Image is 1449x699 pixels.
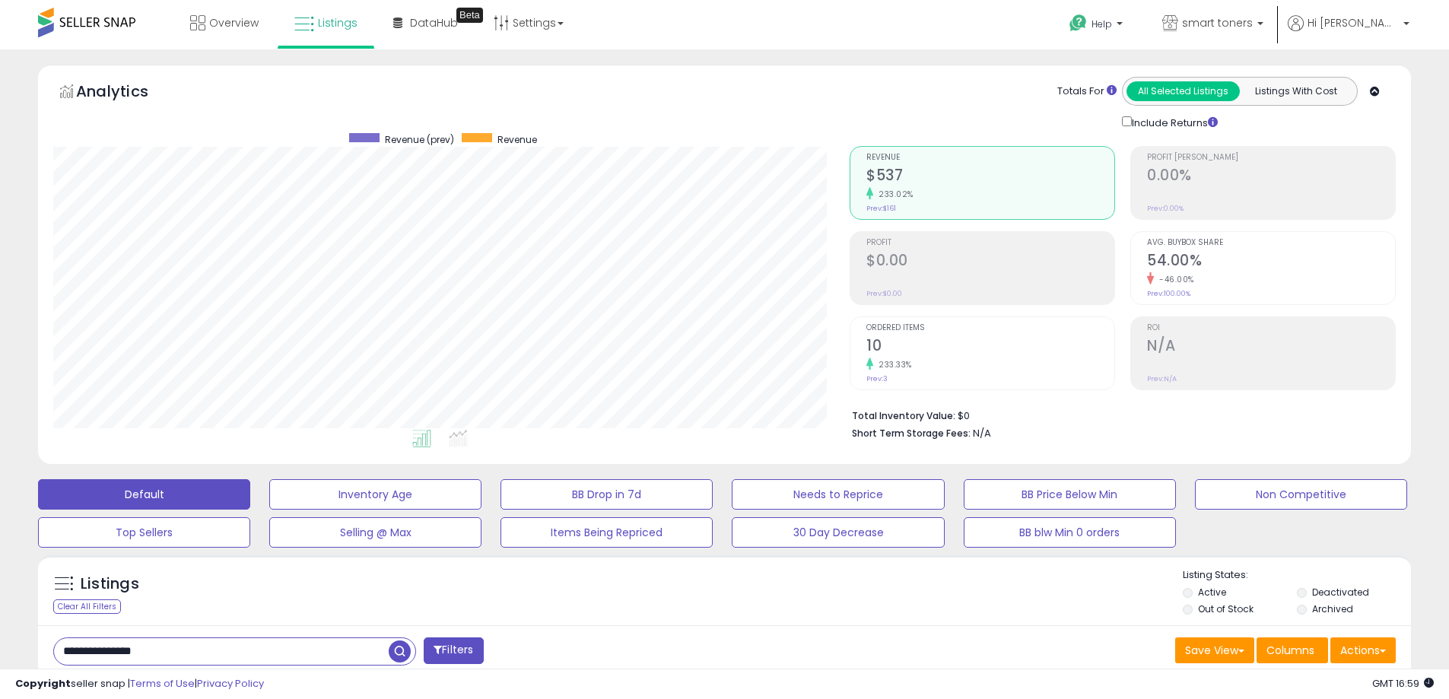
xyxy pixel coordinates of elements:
[209,15,259,30] span: Overview
[1372,676,1434,691] span: 2025-09-11 16:59 GMT
[964,479,1176,510] button: BB Price Below Min
[269,479,481,510] button: Inventory Age
[1182,15,1253,30] span: smart toners
[456,8,483,23] div: Tooltip anchor
[973,426,991,440] span: N/A
[1154,274,1194,285] small: -46.00%
[1092,17,1112,30] span: Help
[130,676,195,691] a: Terms of Use
[1308,15,1399,30] span: Hi [PERSON_NAME]
[852,427,971,440] b: Short Term Storage Fees:
[1147,167,1395,187] h2: 0.00%
[497,133,537,146] span: Revenue
[197,676,264,691] a: Privacy Policy
[1257,637,1328,663] button: Columns
[1147,324,1395,332] span: ROI
[38,517,250,548] button: Top Sellers
[1330,637,1396,663] button: Actions
[732,479,944,510] button: Needs to Reprice
[866,289,902,298] small: Prev: $0.00
[1057,84,1117,99] div: Totals For
[873,189,914,200] small: 233.02%
[15,677,264,691] div: seller snap | |
[866,167,1114,187] h2: $537
[1312,586,1369,599] label: Deactivated
[1198,586,1226,599] label: Active
[1069,14,1088,33] i: Get Help
[53,599,121,614] div: Clear All Filters
[866,239,1114,247] span: Profit
[1266,643,1314,658] span: Columns
[866,154,1114,162] span: Revenue
[269,517,481,548] button: Selling @ Max
[1147,204,1184,213] small: Prev: 0.00%
[1195,479,1407,510] button: Non Competitive
[1057,2,1138,49] a: Help
[38,479,250,510] button: Default
[424,637,483,664] button: Filters
[1147,252,1395,272] h2: 54.00%
[866,252,1114,272] h2: $0.00
[1147,289,1190,298] small: Prev: 100.00%
[76,81,178,106] h5: Analytics
[410,15,458,30] span: DataHub
[1111,113,1236,131] div: Include Returns
[873,359,912,370] small: 233.33%
[964,517,1176,548] button: BB blw Min 0 orders
[1147,374,1177,383] small: Prev: N/A
[1183,568,1411,583] p: Listing States:
[500,517,713,548] button: Items Being Repriced
[81,573,139,595] h5: Listings
[15,676,71,691] strong: Copyright
[866,324,1114,332] span: Ordered Items
[500,479,713,510] button: BB Drop in 7d
[385,133,454,146] span: Revenue (prev)
[852,409,955,422] b: Total Inventory Value:
[1288,15,1409,49] a: Hi [PERSON_NAME]
[732,517,944,548] button: 30 Day Decrease
[1126,81,1240,101] button: All Selected Listings
[1147,337,1395,357] h2: N/A
[866,204,896,213] small: Prev: $161
[1147,239,1395,247] span: Avg. Buybox Share
[1312,602,1353,615] label: Archived
[1198,602,1254,615] label: Out of Stock
[318,15,357,30] span: Listings
[866,374,888,383] small: Prev: 3
[1175,637,1254,663] button: Save View
[1147,154,1395,162] span: Profit [PERSON_NAME]
[866,337,1114,357] h2: 10
[1239,81,1352,101] button: Listings With Cost
[852,405,1384,424] li: $0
